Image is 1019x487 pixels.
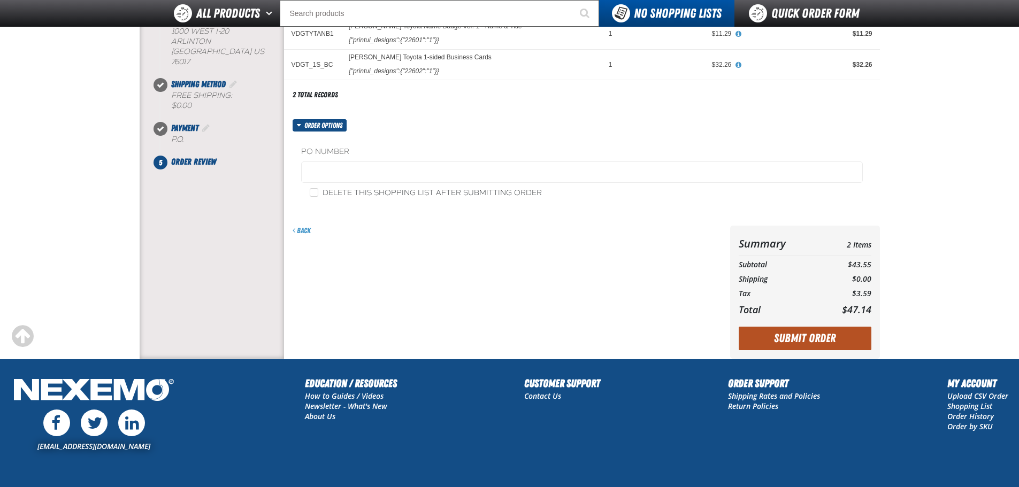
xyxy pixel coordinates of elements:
a: [PERSON_NAME] Toyota 1-sided Business Cards [349,54,492,61]
th: Shipping [739,272,821,287]
button: View All Prices for Vandergriff Toyota Name Badge Ver. 1 - Name & Title [731,29,745,39]
li: Shipping Information. Step 2 of 5. Completed [160,4,284,78]
a: Edit Shipping Method [228,79,239,89]
a: [EMAIL_ADDRESS][DOMAIN_NAME] [37,441,150,451]
a: Shopping List [947,401,992,411]
div: $11.29 [627,29,731,38]
label: Delete this shopping list after submitting order [310,188,542,198]
span: $47.14 [842,303,871,316]
h2: Customer Support [524,375,600,391]
a: Order History [947,411,994,421]
td: VDGT_1S_BC [284,49,341,80]
a: Contact Us [524,391,561,401]
a: [PERSON_NAME] Toyota Name Badge Ver. 1 - Name & Title [349,23,522,30]
th: Subtotal [739,258,821,272]
a: Return Policies [728,401,778,411]
td: 2 Items [820,234,871,253]
span: 1000 West I-20 [171,27,229,36]
a: Back [293,226,311,235]
li: Shipping Method. Step 3 of 5. Completed [160,78,284,122]
div: P.O. [171,135,284,145]
th: Total [739,301,821,318]
li: Order Review. Step 5 of 5. Not Completed [160,156,284,168]
div: 2 total records [293,90,338,100]
h2: My Account [947,375,1008,391]
span: No Shopping Lists [634,6,722,21]
input: Delete this shopping list after submitting order [310,188,318,197]
img: Nexemo Logo [11,375,177,407]
td: $43.55 [820,258,871,272]
h2: Order Support [728,375,820,391]
span: Order options [304,119,347,132]
a: Edit Payment [201,123,211,133]
a: Upload CSV Order [947,391,1008,401]
a: Shipping Rates and Policies [728,391,820,401]
span: Order Review [171,157,216,167]
span: US [254,47,264,56]
label: PO Number [301,147,863,157]
div: $11.29 [746,29,872,38]
div: $32.26 [627,60,731,69]
span: 5 [154,156,167,169]
div: Scroll to the top [11,324,34,348]
span: Payment [171,123,198,133]
a: How to Guides / Videos [305,391,384,401]
button: View All Prices for Vandergriff Toyota 1-sided Business Cards [731,60,745,70]
li: Payment. Step 4 of 5. Completed [160,122,284,156]
div: {"printui_designs":{"22601":"1"}} [349,36,439,44]
a: Newsletter - What's New [305,401,387,411]
span: 1 [609,30,612,37]
td: $0.00 [820,272,871,287]
button: Order options [293,119,347,132]
span: All Products [196,4,260,23]
div: $32.26 [746,60,872,69]
span: 1 [609,61,612,68]
div: {"printui_designs":{"22602":"1"}} [349,67,439,75]
div: Free Shipping: [171,91,284,111]
button: Submit Order [739,327,871,350]
a: Order by SKU [947,421,993,431]
span: Shipping Method [171,79,226,89]
strong: $0.00 [171,101,191,110]
th: Summary [739,234,821,253]
span: [GEOGRAPHIC_DATA] [171,47,251,56]
bdo: 76017 [171,57,190,66]
span: ARLINTON [171,37,211,46]
td: $3.59 [820,287,871,301]
th: Tax [739,287,821,301]
h2: Education / Resources [305,375,397,391]
a: About Us [305,411,335,421]
td: VDGTYTANB1 [284,19,341,49]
